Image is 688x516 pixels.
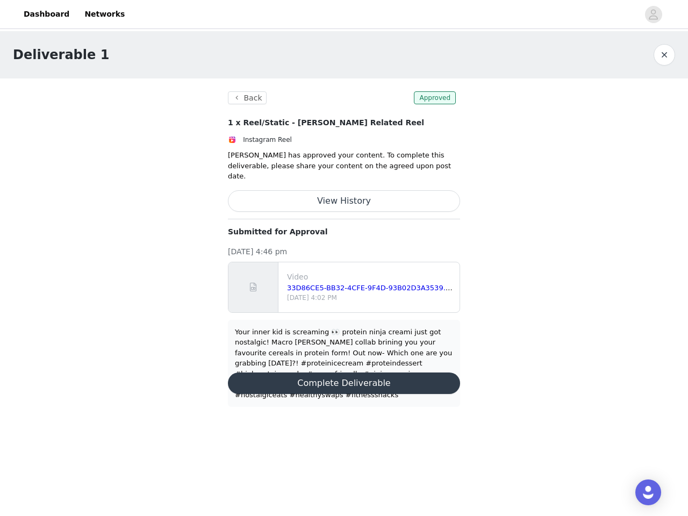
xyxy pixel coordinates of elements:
[287,284,461,292] a: 33D86CE5-BB32-4CFE-9F4D-93B02D3A3539.mp4
[243,136,292,144] span: Instagram Reel
[17,2,76,26] a: Dashboard
[228,117,460,128] h4: 1 x Reel/Static - [PERSON_NAME] Related Reel
[235,327,453,400] div: Your inner kid is screaming 👀 protein ninja creami just got nostalgic! Macro [PERSON_NAME] collab...
[228,372,460,394] button: Complete Deliverable
[13,45,109,64] h1: Deliverable 1
[228,190,460,212] button: View History
[228,226,460,238] p: Submitted for Approval
[228,91,267,104] button: Back
[414,91,456,104] span: Approved
[215,78,473,420] section: [PERSON_NAME] has approved your content. To complete this deliverable, please share your content ...
[648,6,658,23] div: avatar
[228,135,236,144] img: Instagram Reels Icon
[78,2,131,26] a: Networks
[287,293,455,303] p: [DATE] 4:02 PM
[287,271,455,283] p: Video
[228,246,460,257] p: [DATE] 4:46 pm
[635,479,661,505] div: Open Intercom Messenger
